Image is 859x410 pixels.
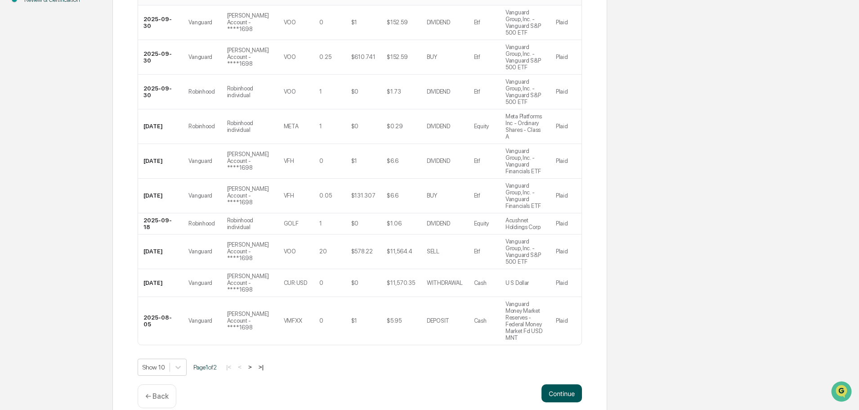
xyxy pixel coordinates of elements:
[5,127,60,143] a: 🔎Data Lookup
[256,363,266,371] button: >|
[319,279,323,286] div: 0
[284,248,296,255] div: VOO
[387,248,412,255] div: $11,564.4
[284,317,302,324] div: VMFXX
[138,269,183,297] td: [DATE]
[427,248,439,255] div: SELL
[284,123,299,130] div: META
[188,317,212,324] div: Vanguard
[550,269,582,297] td: Plaid
[427,123,450,130] div: DIVIDEND
[284,220,299,227] div: GOLF
[284,192,294,199] div: VFH
[427,88,450,95] div: DIVIDEND
[188,192,212,199] div: Vanguard
[9,69,25,85] img: 1746055101610-c473b297-6a78-478c-a979-82029cc54cd1
[319,88,322,95] div: 1
[506,113,545,140] div: Meta Platforms Inc - Ordinary Shares - Class A
[222,109,278,144] td: Robinhood individual
[319,158,323,164] div: 0
[138,109,183,144] td: [DATE]
[31,78,114,85] div: We're available if you need us!
[427,220,450,227] div: DIVIDEND
[188,248,212,255] div: Vanguard
[224,363,234,371] button: |<
[506,238,545,265] div: Vanguard Group, Inc. - Vanguard S&P 500 ETF
[9,19,164,33] p: How can we help?
[474,220,489,227] div: Equity
[351,54,376,60] div: $610.741
[188,220,215,227] div: Robinhood
[351,192,376,199] div: $131.307
[351,279,358,286] div: $0
[153,72,164,82] button: Start new chat
[387,220,402,227] div: $1.06
[550,75,582,109] td: Plaid
[138,179,183,213] td: [DATE]
[222,179,278,213] td: [PERSON_NAME] Account - ****1698
[474,123,489,130] div: Equity
[188,158,212,164] div: Vanguard
[31,69,148,78] div: Start new chat
[427,19,450,26] div: DIVIDEND
[506,279,529,286] div: U S Dollar
[235,363,244,371] button: <
[222,40,278,75] td: [PERSON_NAME] Account - ****1698
[506,9,545,36] div: Vanguard Group, Inc. - Vanguard S&P 500 ETF
[319,220,322,227] div: 1
[188,54,212,60] div: Vanguard
[319,248,327,255] div: 20
[222,234,278,269] td: [PERSON_NAME] Account - ****1698
[222,213,278,234] td: Robinhood individual
[474,317,487,324] div: Cash
[319,19,323,26] div: 0
[138,234,183,269] td: [DATE]
[550,40,582,75] td: Plaid
[387,192,398,199] div: $6.6
[351,123,358,130] div: $0
[427,317,449,324] div: DEPOSIT
[427,192,437,199] div: BUY
[387,158,398,164] div: $6.6
[18,131,57,140] span: Data Lookup
[387,54,407,60] div: $152.59
[550,234,582,269] td: Plaid
[550,297,582,345] td: Plaid
[351,88,358,95] div: $0
[351,19,357,26] div: $1
[474,158,480,164] div: Etf
[506,182,545,209] div: Vanguard Group, Inc. - Vanguard Financials ETF
[319,317,323,324] div: 0
[474,248,480,255] div: Etf
[138,297,183,345] td: 2025-08-05
[222,144,278,179] td: [PERSON_NAME] Account - ****1698
[427,54,437,60] div: BUY
[319,123,322,130] div: 1
[506,301,545,341] div: Vanguard Money Market Reserves - Federal Money Market Fd USD MNT
[284,158,294,164] div: VFH
[18,113,58,122] span: Preclearance
[222,297,278,345] td: [PERSON_NAME] Account - ****1698
[387,279,415,286] div: $11,570.35
[319,192,331,199] div: 0.05
[188,123,215,130] div: Robinhood
[474,54,480,60] div: Etf
[830,380,855,405] iframe: Open customer support
[351,248,373,255] div: $578.22
[387,88,401,95] div: $1.73
[145,392,169,401] p: ← Back
[550,213,582,234] td: Plaid
[550,5,582,40] td: Plaid
[74,113,112,122] span: Attestations
[138,213,183,234] td: 2025-09-18
[138,5,183,40] td: 2025-09-30
[193,364,217,371] span: Page 1 of 2
[474,88,480,95] div: Etf
[474,19,480,26] div: Etf
[89,153,109,159] span: Pylon
[65,114,72,122] div: 🗄️
[9,114,16,122] div: 🖐️
[506,217,545,230] div: Acushnet Holdings Corp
